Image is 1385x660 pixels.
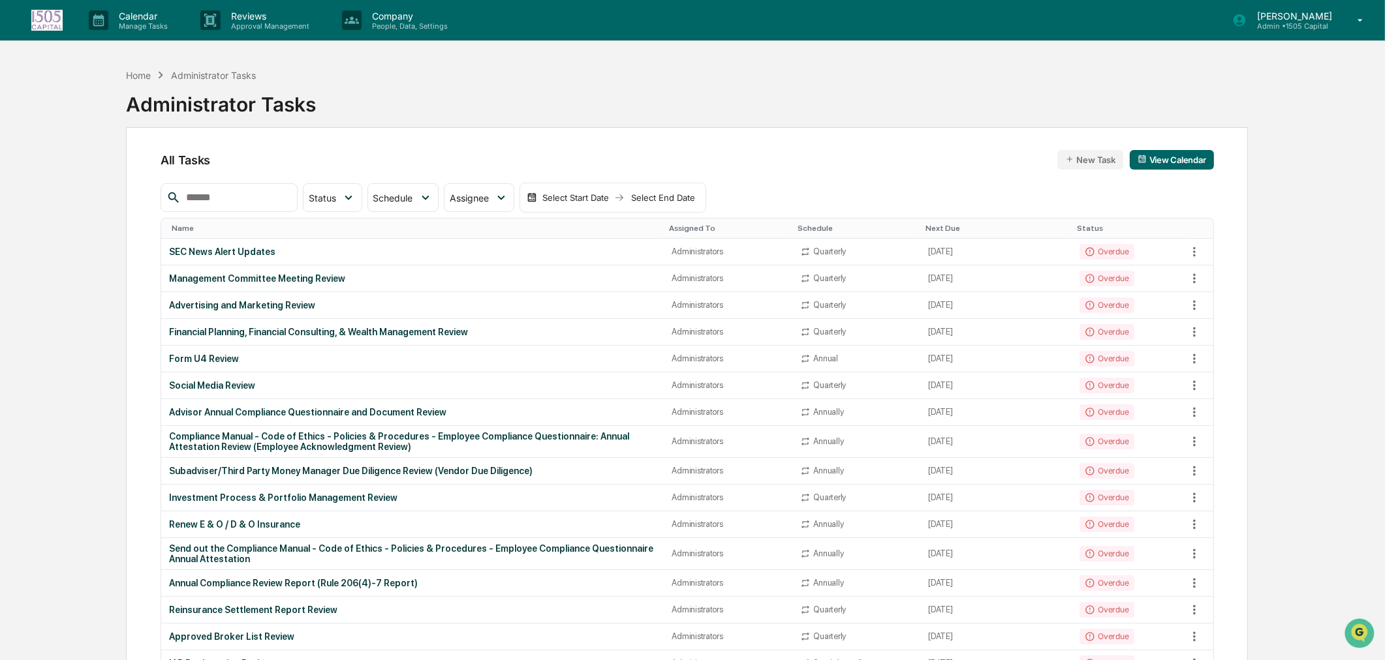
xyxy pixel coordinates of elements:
[813,407,843,417] div: Annually
[1138,155,1147,164] img: calendar
[1343,617,1378,652] iframe: Open customer support
[169,466,657,476] div: Subadviser/Third Party Money Manager Due Diligence Review (Vendor Due Diligence)
[8,286,87,310] a: 🔎Data Lookup
[169,380,657,391] div: Social Media Review
[672,407,785,417] div: Administrators
[920,346,1072,372] td: [DATE]
[1080,463,1134,479] div: Overdue
[108,213,113,223] span: •
[1080,351,1134,367] div: Overdue
[813,436,843,446] div: Annually
[202,142,238,158] button: See all
[171,70,256,81] div: Administrator Tasks
[13,145,87,155] div: Past conversations
[169,543,657,564] div: Send out the Compliance Manual - Code of Ethics - Policies & Procedures - Employee Compliance Que...
[920,265,1072,292] td: [DATE]
[221,22,316,31] p: Approval Management
[540,192,612,203] div: Select Start Date
[116,213,142,223] span: [DATE]
[169,605,657,615] div: Reinsurance Settlement Report Review
[1057,150,1123,170] button: New Task
[362,22,454,31] p: People, Data, Settings
[40,177,106,188] span: [PERSON_NAME]
[614,192,625,203] img: arrow right
[920,511,1072,538] td: [DATE]
[169,327,657,337] div: Financial Planning, Financial Consulting, & Wealth Management Review
[27,100,51,123] img: 8933085812038_c878075ebb4cc5468115_72.jpg
[672,327,785,337] div: Administrators
[920,426,1072,458] td: [DATE]
[672,436,785,446] div: Administrators
[169,492,657,503] div: Investment Process & Portfolio Management Review
[59,113,179,123] div: We're available if you need us!
[1187,224,1213,233] div: Toggle SortBy
[126,82,316,116] div: Administrator Tasks
[1080,297,1134,313] div: Overdue
[669,224,787,233] div: Toggle SortBy
[920,239,1072,265] td: [DATE]
[926,224,1066,233] div: Toggle SortBy
[813,273,846,283] div: Quarterly
[920,319,1072,346] td: [DATE]
[172,224,659,233] div: Toggle SortBy
[108,22,174,31] p: Manage Tasks
[813,300,846,310] div: Quarterly
[672,247,785,256] div: Administrators
[813,247,846,256] div: Quarterly
[627,192,699,203] div: Select End Date
[222,104,238,119] button: Start new chat
[1080,244,1134,260] div: Overdue
[450,192,489,203] span: Assignee
[672,380,785,390] div: Administrators
[813,327,846,337] div: Quarterly
[672,519,785,529] div: Administrators
[13,200,34,221] img: Rachel Stanley
[13,268,23,278] div: 🖐️
[672,492,785,502] div: Administrators
[1080,404,1134,420] div: Overdue
[920,570,1072,597] td: [DATE]
[108,267,162,280] span: Attestations
[309,192,336,203] span: Status
[798,224,915,233] div: Toggle SortBy
[161,153,210,167] span: All Tasks
[95,268,105,278] div: 🗄️
[920,458,1072,485] td: [DATE]
[1080,434,1134,449] div: Overdue
[108,10,174,22] p: Calendar
[813,548,843,558] div: Annually
[527,192,537,203] img: calendar
[108,177,113,188] span: •
[1077,224,1181,233] div: Toggle SortBy
[169,407,657,417] div: Advisor Annual Compliance Questionnaire and Document Review
[89,262,167,285] a: 🗄️Attestations
[13,165,34,186] img: Rachel Stanley
[920,538,1072,570] td: [DATE]
[920,597,1072,623] td: [DATE]
[13,27,238,48] p: How can we help?
[672,605,785,614] div: Administrators
[31,10,63,31] img: logo
[920,399,1072,426] td: [DATE]
[813,578,843,588] div: Annually
[1080,575,1134,591] div: Overdue
[169,273,657,284] div: Management Committee Meeting Review
[169,519,657,530] div: Renew E & O / D & O Insurance
[1247,22,1339,31] p: Admin • 1505 Capital
[813,353,837,363] div: Annual
[672,300,785,310] div: Administrators
[126,70,151,81] div: Home
[130,323,158,333] span: Pylon
[813,492,846,502] div: Quarterly
[1080,271,1134,286] div: Overdue
[1080,378,1134,393] div: Overdue
[169,431,657,452] div: Compliance Manual - Code of Ethics - Policies & Procedures - Employee Compliance Questionnaire: A...
[1130,150,1214,170] button: View Calendar
[169,300,657,310] div: Advertising and Marketing Review
[1080,546,1134,562] div: Overdue
[813,631,846,641] div: Quarterly
[13,100,37,123] img: 1746055101610-c473b297-6a78-478c-a979-82029cc54cd1
[373,192,413,203] span: Schedule
[169,578,657,588] div: Annual Compliance Review Report (Rule 206(4)-7 Report)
